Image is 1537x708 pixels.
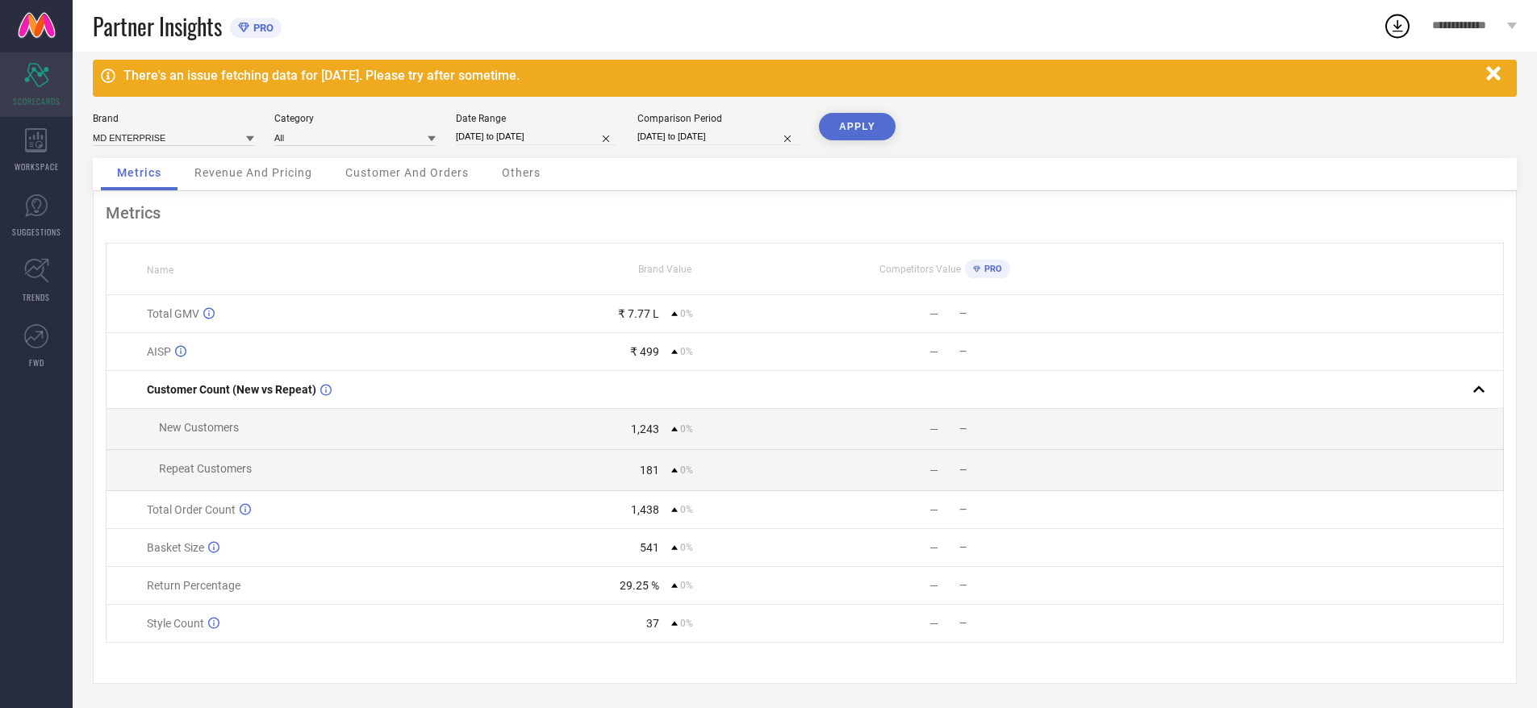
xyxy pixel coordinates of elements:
span: PRO [980,264,1002,274]
div: 541 [640,541,659,554]
span: — [959,580,967,591]
span: FWD [29,356,44,369]
div: ₹ 7.77 L [618,307,659,320]
div: — [929,423,938,435]
div: Category [274,113,436,124]
div: 29.25 % [620,579,659,592]
span: 0% [680,346,693,357]
span: Brand Value [638,264,691,275]
div: Brand [93,113,254,124]
input: Select date range [456,128,617,145]
span: SCORECARDS [13,95,61,107]
span: Total Order Count [147,503,236,516]
div: Date Range [456,113,617,124]
div: 181 [640,464,659,477]
div: Metrics [106,203,1504,223]
span: — [959,423,967,435]
span: 0% [680,542,693,553]
span: Style Count [147,617,204,630]
span: Total GMV [147,307,199,320]
span: Name [147,264,173,276]
span: Return Percentage [147,579,240,592]
span: — [959,464,967,476]
div: 37 [646,617,659,630]
div: — [929,617,938,630]
span: TRENDS [23,291,50,303]
span: Basket Size [147,541,204,554]
span: 0% [680,464,693,476]
span: 0% [680,308,693,319]
div: — [929,541,938,554]
div: 1,438 [631,503,659,516]
div: There's an issue fetching data for [DATE]. Please try after sometime. [123,68,1478,83]
div: — [929,464,938,477]
div: Comparison Period [637,113,799,124]
span: SUGGESTIONS [12,226,61,238]
input: Select comparison period [637,128,799,145]
span: Metrics [117,166,161,179]
span: — [959,504,967,515]
span: Revenue And Pricing [194,166,312,179]
div: — [929,307,938,320]
span: Repeat Customers [159,462,252,475]
span: — [959,346,967,357]
span: Partner Insights [93,10,222,43]
div: — [929,345,938,358]
div: — [929,503,938,516]
div: Open download list [1383,11,1412,40]
span: 0% [680,423,693,435]
div: 1,243 [631,423,659,435]
div: ₹ 499 [630,345,659,358]
span: Others [502,166,541,179]
span: New Customers [159,421,239,434]
span: Customer And Orders [345,166,469,179]
div: — [929,579,938,592]
span: 0% [680,580,693,591]
span: PRO [249,22,274,34]
span: 0% [680,504,693,515]
span: Competitors Value [879,264,961,275]
button: APPLY [819,113,896,140]
span: — [959,308,967,319]
span: 0% [680,618,693,629]
span: Customer Count (New vs Repeat) [147,383,316,396]
span: AISP [147,345,171,358]
span: WORKSPACE [15,160,59,173]
span: — [959,618,967,629]
span: — [959,542,967,553]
